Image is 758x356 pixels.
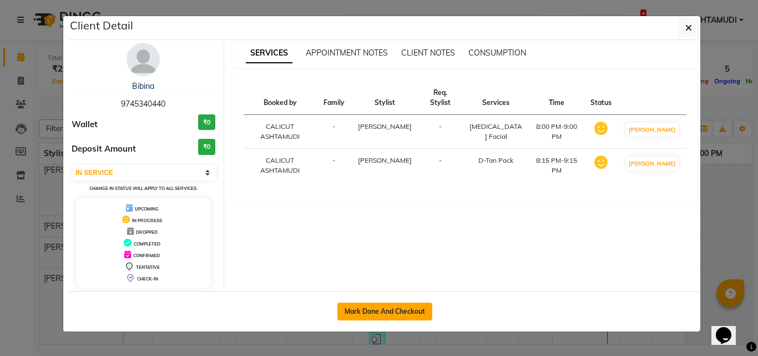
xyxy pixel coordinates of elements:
div: D-Tan Pack [469,156,523,166]
button: [PERSON_NAME] [626,123,679,137]
span: DROPPED [136,229,158,235]
span: [PERSON_NAME] [358,156,412,164]
td: 8:15 PM-9:15 PM [529,149,584,183]
span: IN PROGRESS [132,218,162,223]
span: CONSUMPTION [468,48,526,58]
img: avatar [127,43,160,76]
span: [PERSON_NAME] [358,122,412,131]
h3: ₹0 [198,114,215,131]
iframe: chat widget [711,312,747,345]
div: [MEDICAL_DATA] Facial [469,122,523,142]
th: Family [317,81,351,115]
th: Stylist [351,81,418,115]
th: Req. Stylist [418,81,463,115]
td: CALICUT ASHTAMUDI [244,149,317,183]
span: 9745340440 [121,99,165,109]
span: COMPLETED [134,241,160,247]
span: SERVICES [246,43,292,63]
button: [PERSON_NAME] [626,157,679,171]
span: Deposit Amount [72,143,136,156]
span: CLIENT NOTES [401,48,455,58]
span: APPOINTMENT NOTES [306,48,388,58]
span: CHECK-IN [137,276,158,282]
td: - [317,115,351,149]
h5: Client Detail [70,17,133,34]
th: Time [529,81,584,115]
small: Change in status will apply to all services. [89,185,198,191]
span: CONFIRMED [133,253,160,258]
td: 8:00 PM-9:00 PM [529,115,584,149]
span: UPCOMING [135,206,159,212]
button: Mark Done And Checkout [337,303,432,320]
span: Wallet [72,118,98,131]
a: Bibina [132,81,154,91]
th: Booked by [244,81,317,115]
span: TENTATIVE [136,264,160,270]
h3: ₹0 [198,139,215,155]
td: - [418,149,463,183]
td: - [418,115,463,149]
th: Status [584,81,618,115]
td: CALICUT ASHTAMUDI [244,115,317,149]
th: Services [463,81,529,115]
td: - [317,149,351,183]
